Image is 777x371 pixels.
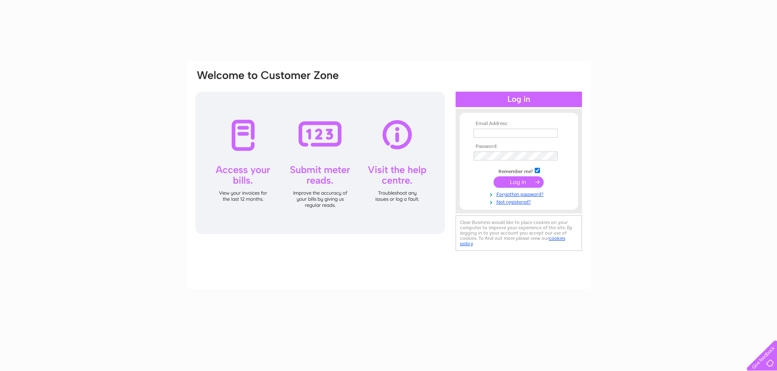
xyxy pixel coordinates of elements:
a: Not registered? [474,198,566,205]
th: Email Address: [472,121,566,127]
td: Remember me? [472,167,566,175]
a: Forgotten password? [474,190,566,198]
th: Password: [472,144,566,149]
input: Submit [494,176,544,188]
a: cookies policy [460,235,565,246]
div: Clear Business would like to place cookies on your computer to improve your experience of the sit... [456,215,582,251]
